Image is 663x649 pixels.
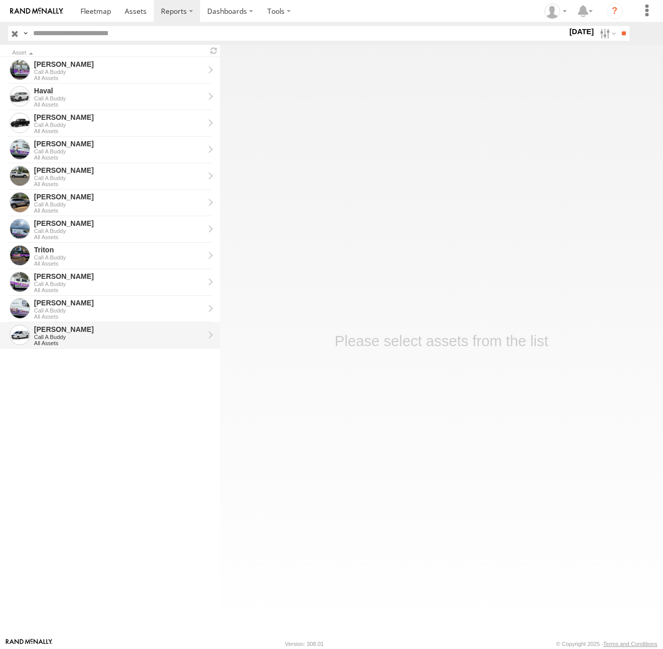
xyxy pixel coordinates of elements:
[34,207,204,214] div: All Assets
[34,139,204,148] div: Tom - View Asset History
[34,181,204,187] div: All Assets
[567,26,596,37] label: [DATE]
[34,201,204,207] div: Call A Buddy
[10,8,63,15] img: rand-logo.svg
[34,219,204,228] div: Jamie - View Asset History
[556,641,657,647] div: © Copyright 2025 -
[34,101,204,108] div: All Assets
[34,287,204,293] div: All Assets
[6,639,52,649] a: Visit our Website
[541,4,570,19] div: Helen Mason
[34,334,204,340] div: Call A Buddy
[34,245,204,254] div: Triton - View Asset History
[34,86,204,95] div: Haval - View Asset History
[34,254,204,261] div: Call A Buddy
[34,128,204,134] div: All Assets
[34,314,204,320] div: All Assets
[208,46,220,56] span: Refresh
[34,175,204,181] div: Call A Buddy
[34,325,204,334] div: Michael - View Asset History
[34,148,204,154] div: Call A Buddy
[34,272,204,281] div: Daniel - View Asset History
[34,340,204,346] div: All Assets
[34,298,204,307] div: Peter - View Asset History
[34,192,204,201] div: Chris - View Asset History
[34,75,204,81] div: All Assets
[285,641,324,647] div: Version: 308.01
[34,95,204,101] div: Call A Buddy
[34,122,204,128] div: Call A Buddy
[34,307,204,314] div: Call A Buddy
[12,50,204,56] div: Click to Sort
[34,234,204,240] div: All Assets
[34,113,204,122] div: Stan - View Asset History
[606,3,623,19] i: ?
[34,228,204,234] div: Call A Buddy
[34,281,204,287] div: Call A Buddy
[596,26,618,41] label: Search Filter Options
[34,261,204,267] div: All Assets
[34,69,204,75] div: Call A Buddy
[34,60,204,69] div: Kyle - View Asset History
[34,166,204,175] div: Andrew - View Asset History
[603,641,657,647] a: Terms and Conditions
[34,154,204,161] div: All Assets
[21,26,30,41] label: Search Query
